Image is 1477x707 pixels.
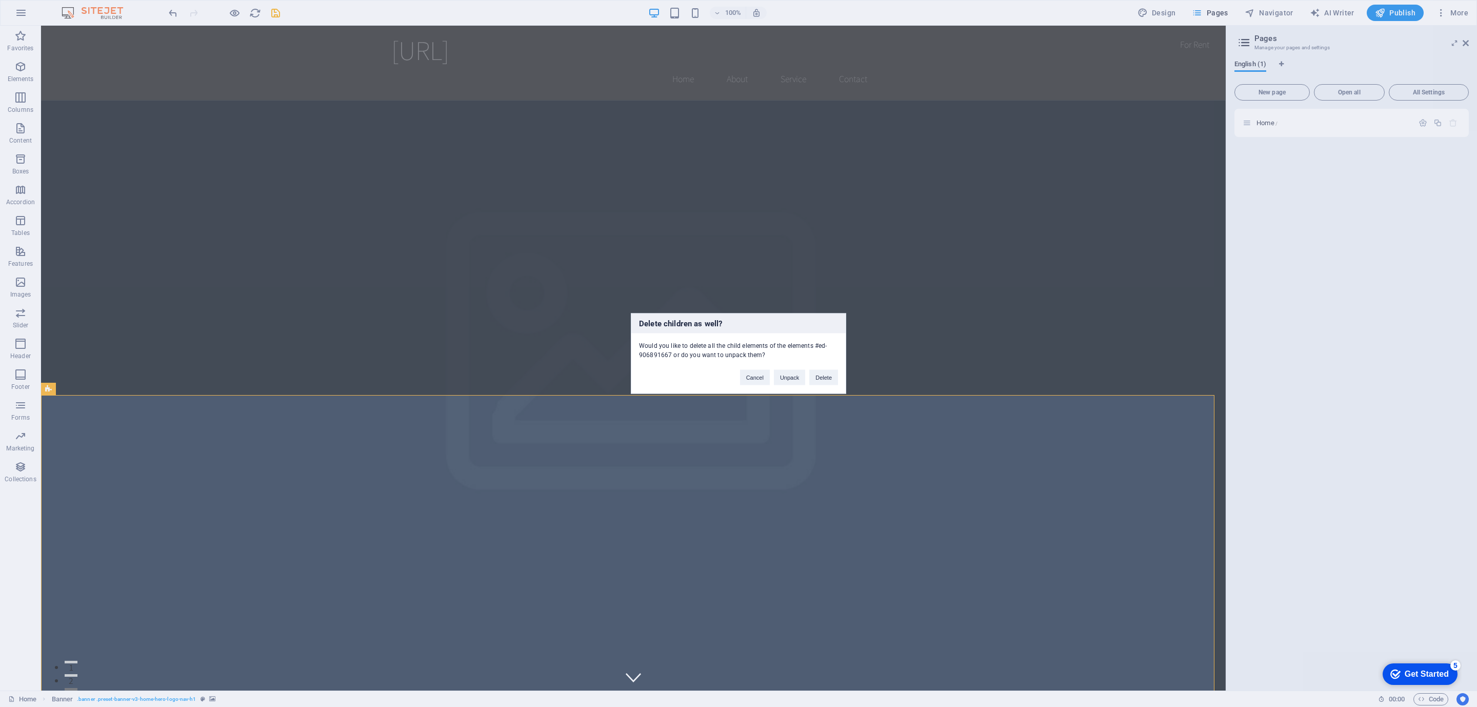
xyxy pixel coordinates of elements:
button: 3 [24,662,36,665]
div: Would you like to delete all the child elements of the elements #ed-906891667 or do you want to u... [631,333,846,360]
div: Get Started 5 items remaining, 0% complete [5,5,79,27]
div: For Rent [1131,8,1176,30]
div: 5 [72,2,83,12]
button: 2 [24,649,36,651]
button: 1 [24,635,36,638]
button: Unpack [774,370,805,385]
div: Get Started [27,11,71,21]
button: Delete [809,370,838,385]
button: Cancel [740,370,770,385]
h3: Delete children as well? [631,314,846,333]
